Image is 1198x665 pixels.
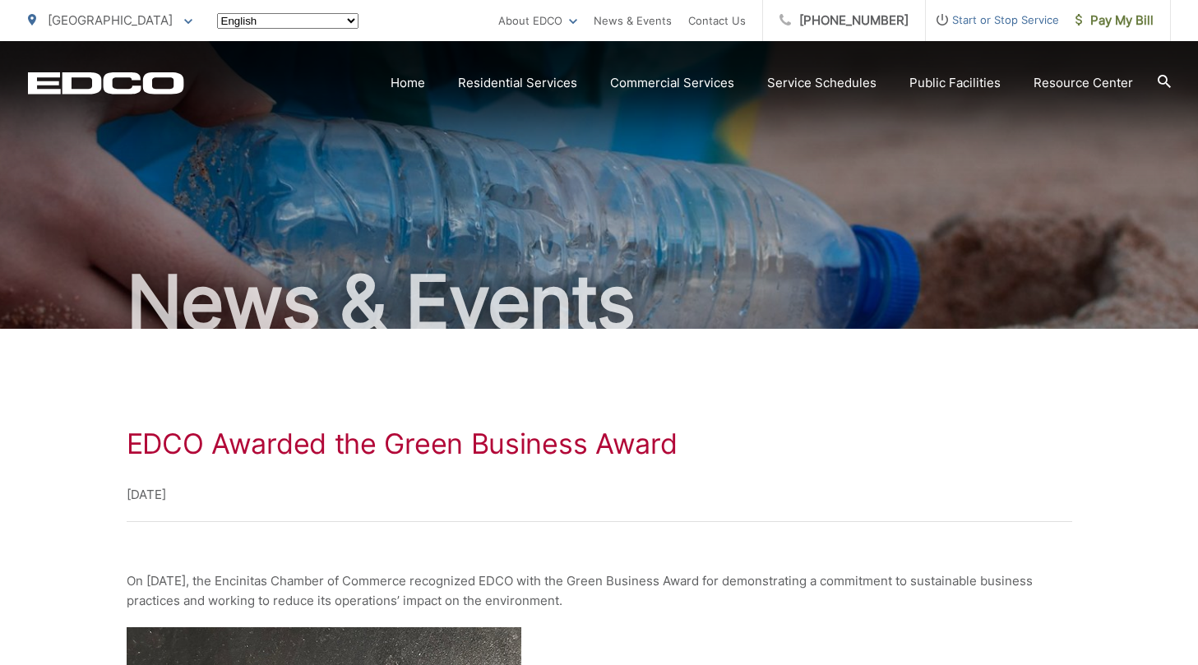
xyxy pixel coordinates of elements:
[28,72,184,95] a: EDCD logo. Return to the homepage.
[688,11,746,30] a: Contact Us
[594,11,672,30] a: News & Events
[1034,73,1133,93] a: Resource Center
[1075,11,1154,30] span: Pay My Bill
[458,73,577,93] a: Residential Services
[127,485,1072,505] p: [DATE]
[767,73,877,93] a: Service Schedules
[909,73,1001,93] a: Public Facilities
[28,261,1171,344] h2: News & Events
[610,73,734,93] a: Commercial Services
[48,12,173,28] span: [GEOGRAPHIC_DATA]
[498,11,577,30] a: About EDCO
[391,73,425,93] a: Home
[217,13,358,29] select: Select a language
[127,427,1072,460] h1: EDCO Awarded the Green Business Award
[127,571,1072,611] p: On [DATE], the Encinitas Chamber of Commerce recognized EDCO with the Green Business Award for de...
